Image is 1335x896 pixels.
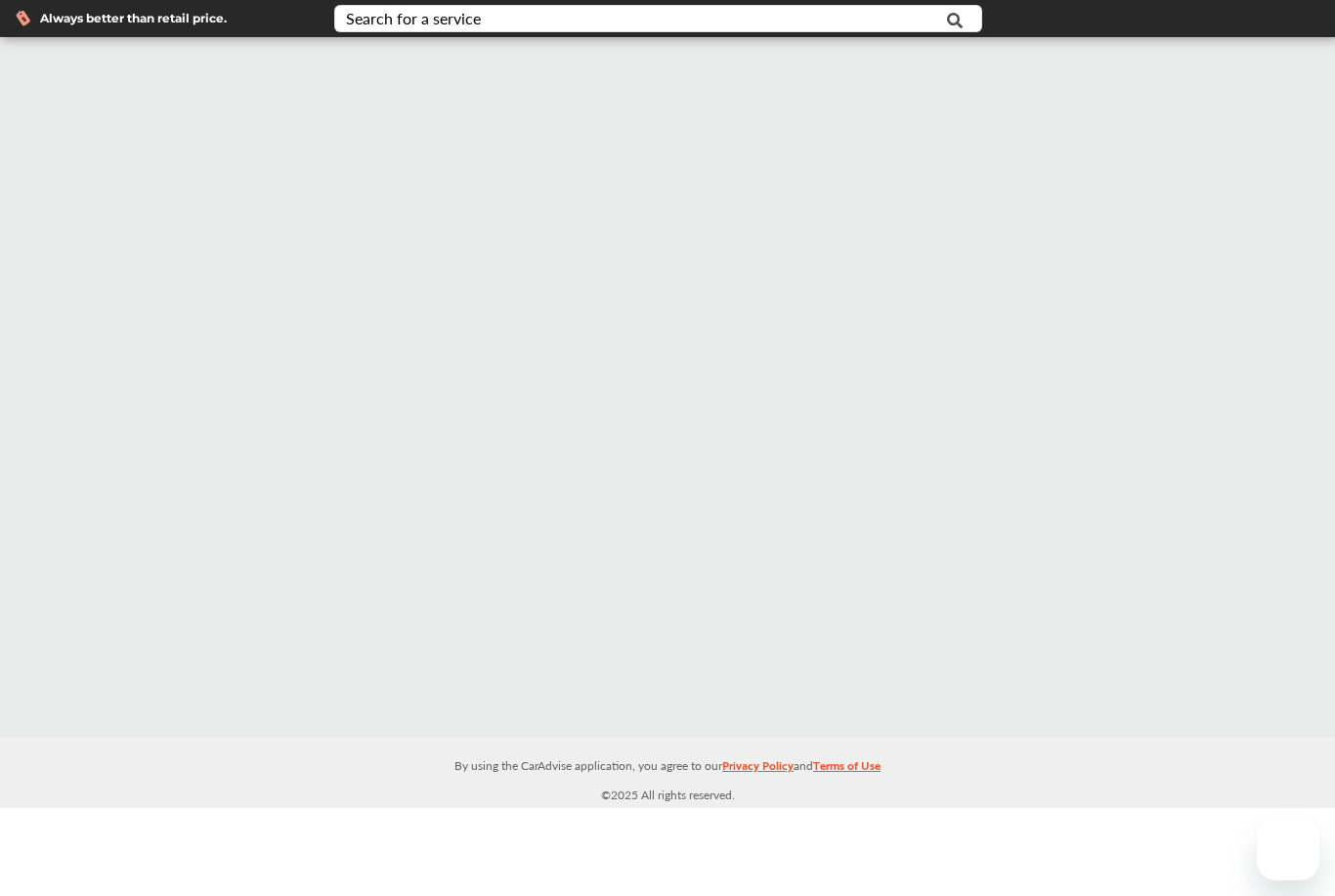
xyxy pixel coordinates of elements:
a: Privacy Policy [722,754,794,785]
img: dollor_label_vector.a70140d1.svg [16,10,30,26]
span: Always better than retail price. [40,13,227,24]
div: Search for a service [346,11,481,26]
iframe: Button to launch messaging window [1257,818,1319,880]
a: Terms of Use [813,754,881,785]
